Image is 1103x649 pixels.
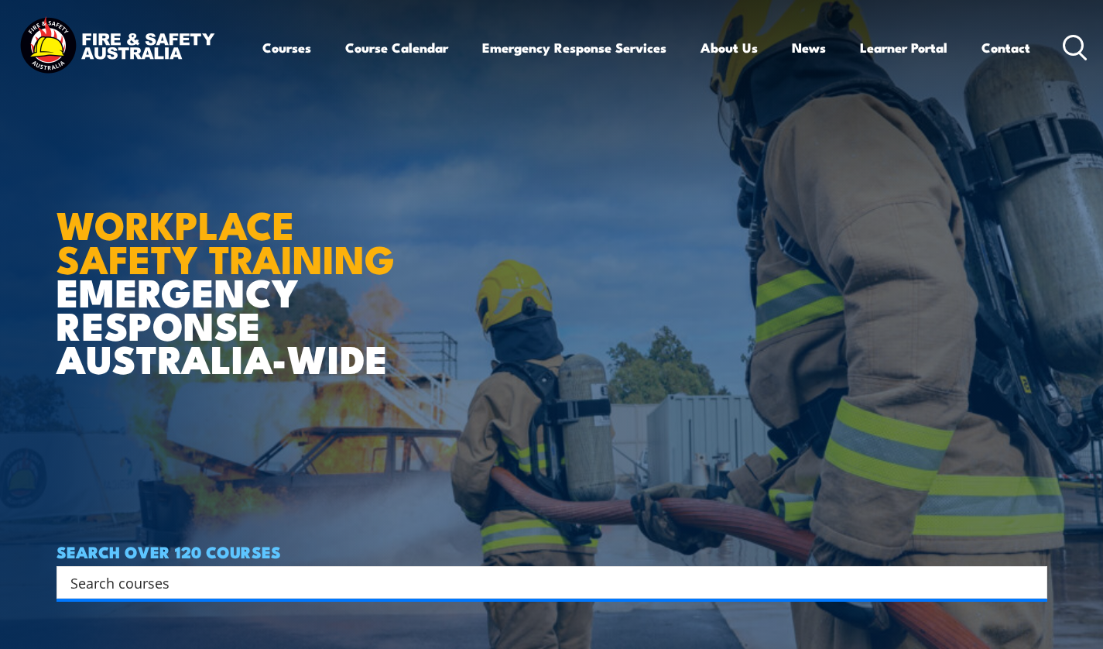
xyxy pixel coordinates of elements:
[792,27,826,68] a: News
[70,571,1013,594] input: Search input
[482,27,666,68] a: Emergency Response Services
[57,194,395,287] strong: WORKPLACE SAFETY TRAINING
[57,168,435,374] h1: EMERGENCY RESPONSE AUSTRALIA-WIDE
[860,27,947,68] a: Learner Portal
[1020,572,1042,593] button: Search magnifier button
[262,27,311,68] a: Courses
[57,543,1047,560] h4: SEARCH OVER 120 COURSES
[345,27,448,68] a: Course Calendar
[74,572,1016,593] form: Search form
[701,27,758,68] a: About Us
[981,27,1030,68] a: Contact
